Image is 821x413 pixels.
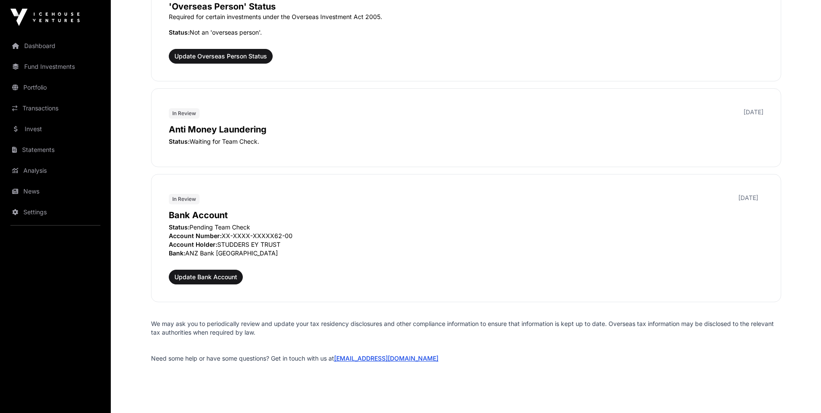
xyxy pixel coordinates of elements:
[169,13,763,21] p: Required for certain investments under the Overseas Investment Act 2005.
[7,99,104,118] a: Transactions
[334,355,438,362] a: [EMAIL_ADDRESS][DOMAIN_NAME]
[169,49,273,64] button: Update Overseas Person Status
[169,0,763,13] p: 'Overseas Person' Status
[169,249,763,258] p: ANZ Bank [GEOGRAPHIC_DATA]
[169,241,217,248] span: Account Holder:
[7,36,104,55] a: Dashboard
[169,209,763,221] p: Bank Account
[7,140,104,159] a: Statements
[151,319,781,337] p: We may ask you to periodically review and update your tax residency disclosures and other complia...
[744,108,763,116] p: [DATE]
[7,203,104,222] a: Settings
[7,182,104,201] a: News
[174,273,237,281] span: Update Bank Account
[174,52,267,61] span: Update Overseas Person Status
[169,223,190,231] span: Status:
[172,110,196,117] span: In Review
[778,371,821,413] iframe: Chat Widget
[738,194,758,202] p: [DATE]
[7,119,104,139] a: Invest
[169,275,243,284] a: Update Bank Account
[169,54,273,63] a: Update Overseas Person Status
[7,78,104,97] a: Portfolio
[169,240,763,249] p: STUDDERS EY TRUST
[169,232,763,240] p: XX-XXXX-XXXXX62-00
[172,196,196,203] span: In Review
[169,223,763,232] p: Pending Team Check
[169,28,763,37] p: Not an 'overseas person'.
[7,57,104,76] a: Fund Investments
[151,354,781,363] p: Need some help or have some questions? Get in touch with us at
[169,137,763,146] p: Waiting for Team Check.
[169,232,222,239] span: Account Number:
[169,29,190,36] span: Status:
[169,249,185,257] span: Bank:
[169,270,243,284] button: Update Bank Account
[169,123,763,136] p: Anti Money Laundering
[7,161,104,180] a: Analysis
[10,9,80,26] img: Icehouse Ventures Logo
[169,138,190,145] span: Status:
